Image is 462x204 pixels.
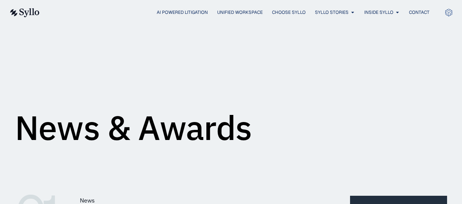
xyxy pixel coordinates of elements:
[54,9,430,16] nav: Menu
[315,9,349,16] a: Syllo Stories
[272,9,306,16] a: Choose Syllo
[54,9,430,16] div: Menu Toggle
[157,9,208,16] a: AI Powered Litigation
[9,8,40,17] img: syllo
[15,111,252,144] h1: News & Awards
[364,9,393,16] a: Inside Syllo
[409,9,430,16] a: Contact
[217,9,263,16] a: Unified Workspace
[80,197,95,204] span: News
